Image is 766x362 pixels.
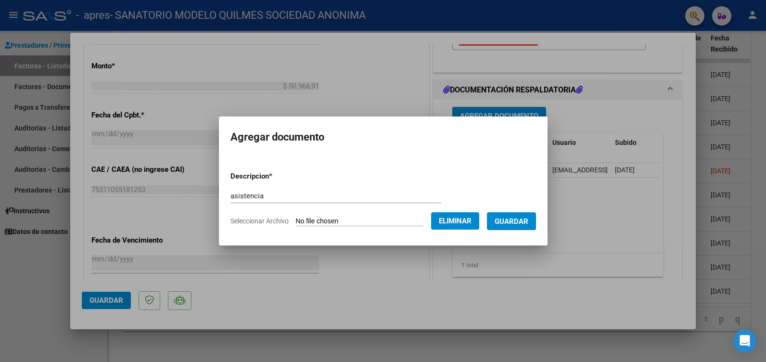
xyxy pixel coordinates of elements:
h2: Agregar documento [230,128,536,146]
span: Guardar [495,217,528,226]
p: Descripcion [230,171,322,182]
button: Eliminar [431,212,479,230]
span: Seleccionar Archivo [230,217,289,225]
div: Open Intercom Messenger [733,329,756,352]
button: Guardar [487,212,536,230]
span: Eliminar [439,217,472,225]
